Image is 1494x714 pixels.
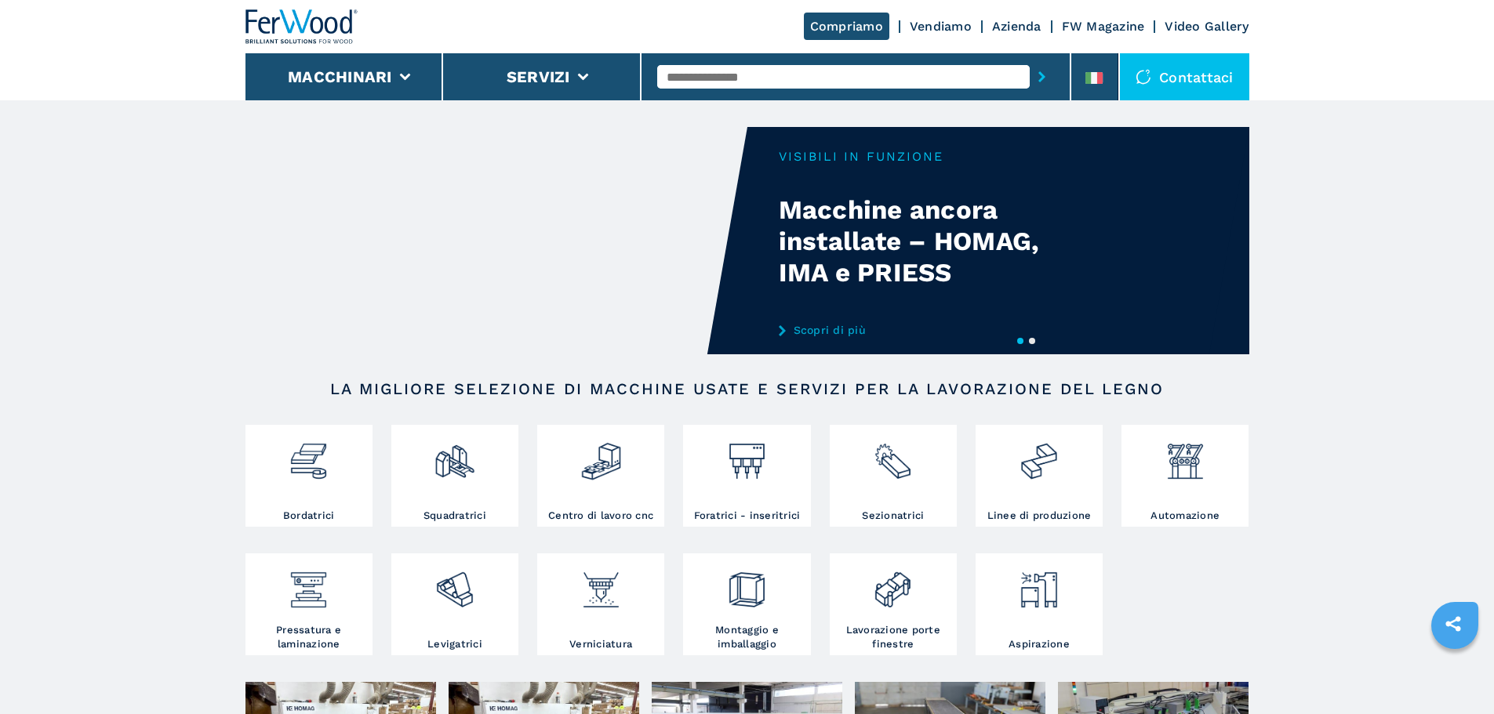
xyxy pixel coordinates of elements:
[245,553,373,655] a: Pressatura e laminazione
[245,127,747,354] video: Your browser does not support the video tag.
[245,425,373,527] a: Bordatrici
[296,379,1199,398] h2: LA MIGLIORE SELEZIONE DI MACCHINE USATE E SERVIZI PER LA LAVORAZIONE DEL LEGNO
[580,557,622,611] img: verniciatura_1.png
[683,553,810,655] a: Montaggio e imballaggio
[694,509,801,523] h3: Foratrici - inseritrici
[992,19,1041,34] a: Azienda
[283,509,335,523] h3: Bordatrici
[1009,637,1070,651] h3: Aspirazione
[391,553,518,655] a: Levigatrici
[537,553,664,655] a: Verniciatura
[834,623,953,651] h3: Lavorazione porte finestre
[987,509,1092,523] h3: Linee di produzione
[245,9,358,44] img: Ferwood
[830,425,957,527] a: Sezionatrici
[862,509,924,523] h3: Sezionatrici
[726,557,768,611] img: montaggio_imballaggio_2.png
[434,557,475,611] img: levigatrici_2.png
[804,13,889,40] a: Compriamo
[779,324,1086,336] a: Scopri di più
[288,67,392,86] button: Macchinari
[683,425,810,527] a: Foratrici - inseritrici
[507,67,570,86] button: Servizi
[1165,429,1206,482] img: automazione.png
[1029,338,1035,344] button: 2
[391,425,518,527] a: Squadratrici
[976,425,1103,527] a: Linee di produzione
[1150,509,1220,523] h3: Automazione
[423,509,486,523] h3: Squadratrici
[1434,604,1473,643] a: sharethis
[1121,425,1249,527] a: Automazione
[288,429,329,482] img: bordatrici_1.png
[427,637,482,651] h3: Levigatrici
[548,509,653,523] h3: Centro di lavoro cnc
[1062,19,1145,34] a: FW Magazine
[1017,338,1023,344] button: 1
[976,553,1103,655] a: Aspirazione
[1030,59,1054,95] button: submit-button
[1120,53,1249,100] div: Contattaci
[288,557,329,611] img: pressa-strettoia.png
[872,557,914,611] img: lavorazione_porte_finestre_2.png
[910,19,972,34] a: Vendiamo
[1136,69,1151,85] img: Contattaci
[1018,429,1060,482] img: linee_di_produzione_2.png
[830,553,957,655] a: Lavorazione porte finestre
[569,637,632,651] h3: Verniciatura
[687,623,806,651] h3: Montaggio e imballaggio
[434,429,475,482] img: squadratrici_2.png
[1018,557,1060,611] img: aspirazione_1.png
[537,425,664,527] a: Centro di lavoro cnc
[249,623,369,651] h3: Pressatura e laminazione
[726,429,768,482] img: foratrici_inseritrici_2.png
[872,429,914,482] img: sezionatrici_2.png
[1165,19,1249,34] a: Video Gallery
[580,429,622,482] img: centro_di_lavoro_cnc_2.png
